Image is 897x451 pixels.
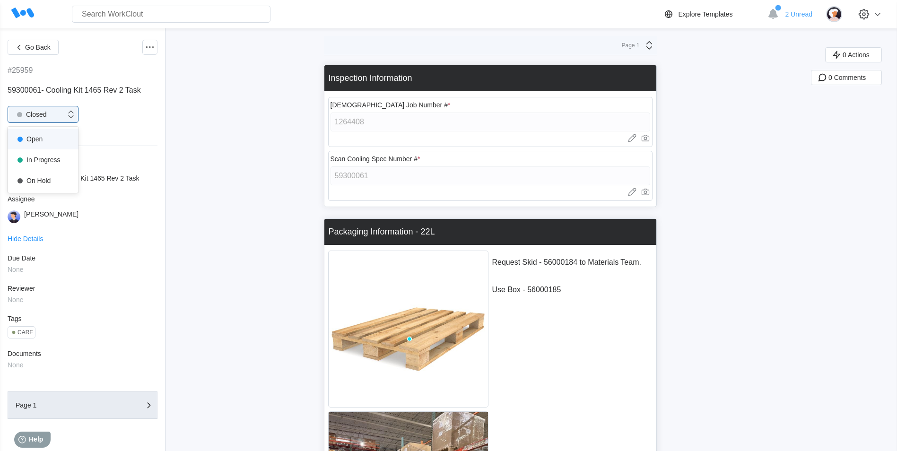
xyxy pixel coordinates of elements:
div: On Hold [13,174,73,187]
button: 0 Comments [811,70,882,85]
button: 0 Actions [825,47,882,62]
div: Task Summary [8,157,157,165]
div: [PERSON_NAME] [24,210,78,223]
div: Reviewer [8,285,142,292]
div: Open [13,132,73,146]
div: Explore Templates [678,10,732,18]
input: Type here... (specific format required) [331,166,650,185]
button: Hide Details [8,235,43,242]
p: Use Box - 56000185 [492,286,653,294]
img: user-4.png [826,6,842,22]
div: CARE [17,329,33,336]
div: Closed [13,108,47,121]
div: Packaging Information - 22L [329,227,435,237]
a: Explore Templates [663,9,763,20]
a: 59300061- Cooling Kit 1465 Rev 2 Task [8,173,157,184]
div: None [8,296,23,304]
button: Go Back [8,40,59,55]
span: 59300061- Cooling Kit 1465 Rev 2 Task [23,174,139,182]
p: Request Skid - 56000184 to Materials Team. [492,258,653,267]
div: Page 1 [616,42,640,49]
button: Page 1 [8,391,157,419]
div: Due Date [8,254,142,262]
div: None [8,361,23,369]
div: None [8,266,23,273]
div: [DATE] 8:02 am [8,127,157,134]
div: #25959 [8,66,33,75]
span: 0 Actions [843,52,870,58]
span: 59300061- Cooling Kit 1465 Rev 2 Task [8,86,141,94]
div: In Progress [13,153,73,166]
span: Go Back [25,44,51,51]
img: user-5.png [8,210,20,223]
div: Scan Cooling Spec Number # [331,155,420,163]
span: 2 Unread [785,10,812,18]
img: Skid.jpg [329,251,488,407]
input: Type here... (specific format required) [331,113,650,131]
input: Search WorkClout [72,6,270,23]
div: Page 1 [16,402,110,408]
div: Tags [8,315,142,322]
div: Inspection Information [329,73,412,83]
span: 0 Comments [828,74,866,81]
div: [DEMOGRAPHIC_DATA] Job Number # [331,101,451,109]
div: Assignee [8,195,157,203]
div: Documents [8,350,157,357]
